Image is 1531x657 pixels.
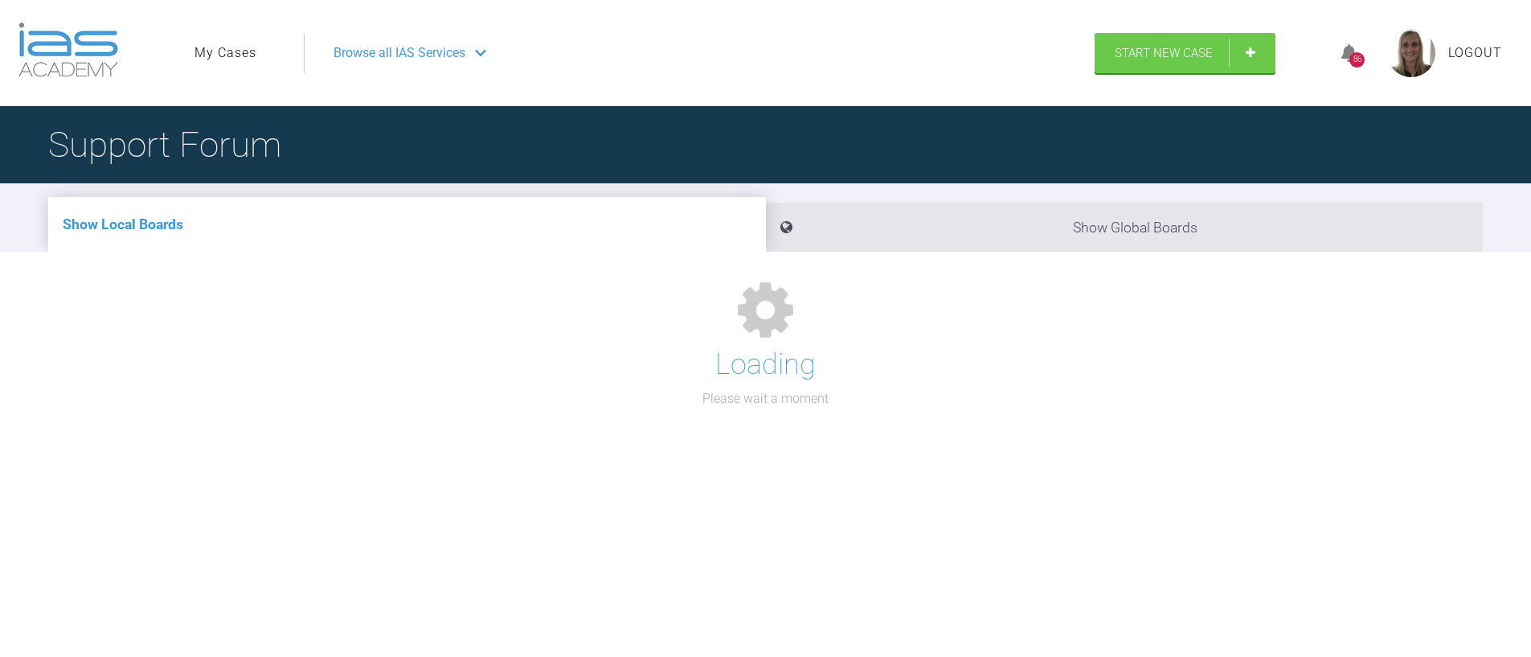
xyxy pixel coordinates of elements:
a: Start New Case [1095,33,1275,73]
span: Browse all IAS Services [334,43,465,64]
div: 86 [1349,52,1365,68]
li: Show Local Boards [48,197,766,252]
span: Start New Case [1115,46,1213,60]
a: My Cases [194,43,256,64]
a: Logout [1448,43,1502,64]
h1: Loading [715,342,816,388]
img: logo-light.3e3ef733.png [18,23,118,77]
li: Show Global Boards [766,203,1484,252]
p: Please wait a moment [702,388,829,409]
h1: Support Forum [48,117,281,173]
img: profile.png [1387,29,1435,77]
